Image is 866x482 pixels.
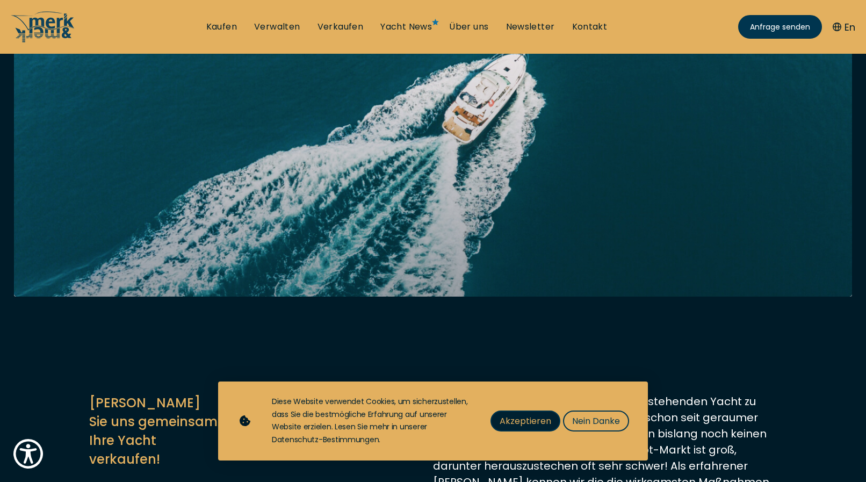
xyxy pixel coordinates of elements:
a: Über uns [449,21,488,33]
span: Anfrage senden [750,21,810,33]
a: Verkaufen [317,21,364,33]
span: Nein Danke [572,414,620,428]
button: Nein Danke [563,411,629,431]
a: Kaufen [206,21,237,33]
button: Akzeptieren [490,411,560,431]
a: Kontakt [572,21,608,33]
a: Anfrage senden [738,15,822,39]
div: Diese Website verwendet Cookies, um sicherzustellen, dass Sie die bestmögliche Erfahrung auf unse... [272,395,469,447]
a: Yacht News [380,21,432,33]
a: Datenschutz-Bestimmungen [272,434,379,445]
a: Newsletter [506,21,555,33]
a: Verwalten [254,21,300,33]
button: En [833,20,855,34]
span: Akzeptieren [500,414,551,428]
button: Show Accessibility Preferences [11,436,46,471]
